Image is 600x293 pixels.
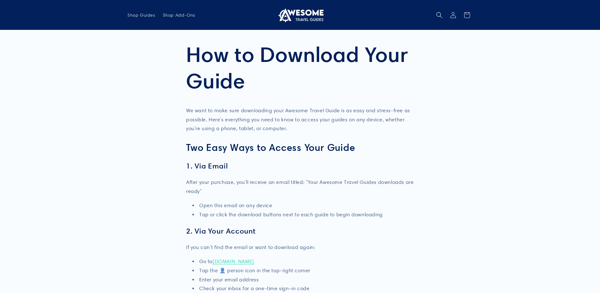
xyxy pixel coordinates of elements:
img: Awesome Travel Guides [276,8,324,23]
h3: 1. Via Email [186,162,414,171]
li: Tap or click the download buttons next to each guide to begin downloading [192,210,414,219]
a: Shop Add-Ons [159,8,199,22]
summary: Search [432,8,446,22]
span: Shop Add-Ons [163,12,195,18]
h3: 2. Via Your Account [186,227,414,236]
p: If you can't find the email or want to download again: [186,243,414,252]
span: Shop Guides [127,12,155,18]
li: Tap the 👤 person icon in the top-right corner [192,266,414,275]
h1: How to Download Your Guide [186,41,414,93]
a: Shop Guides [124,8,159,22]
li: Open this email on any device [192,201,414,210]
a: Awesome Travel Guides [274,5,326,25]
p: We want to make sure downloading your Awesome Travel Guide is as easy and stress-free as possible... [186,106,414,133]
p: After your purchase, you'll receive an email titled: "Your Awesome Travel Guides downloads are re... [186,178,414,196]
li: Enter your email address [192,275,414,285]
li: Go to [192,257,414,266]
h2: Two Easy Ways to Access Your Guide [186,141,414,153]
a: [DOMAIN_NAME] [212,258,254,264]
